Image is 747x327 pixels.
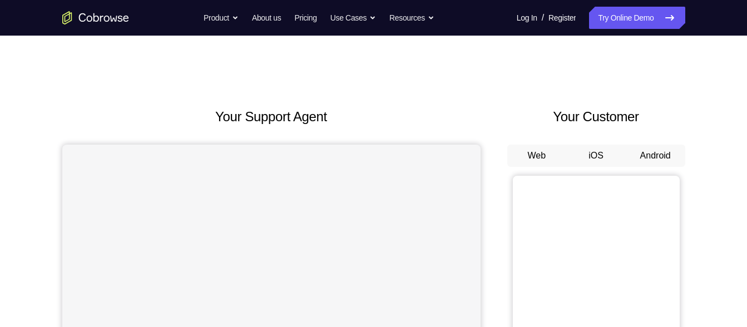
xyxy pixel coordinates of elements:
[330,7,376,29] button: Use Cases
[542,11,544,24] span: /
[294,7,316,29] a: Pricing
[548,7,576,29] a: Register
[507,107,685,127] h2: Your Customer
[566,145,626,167] button: iOS
[517,7,537,29] a: Log In
[252,7,281,29] a: About us
[62,107,481,127] h2: Your Support Agent
[589,7,685,29] a: Try Online Demo
[626,145,685,167] button: Android
[62,11,129,24] a: Go to the home page
[507,145,567,167] button: Web
[204,7,239,29] button: Product
[389,7,434,29] button: Resources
